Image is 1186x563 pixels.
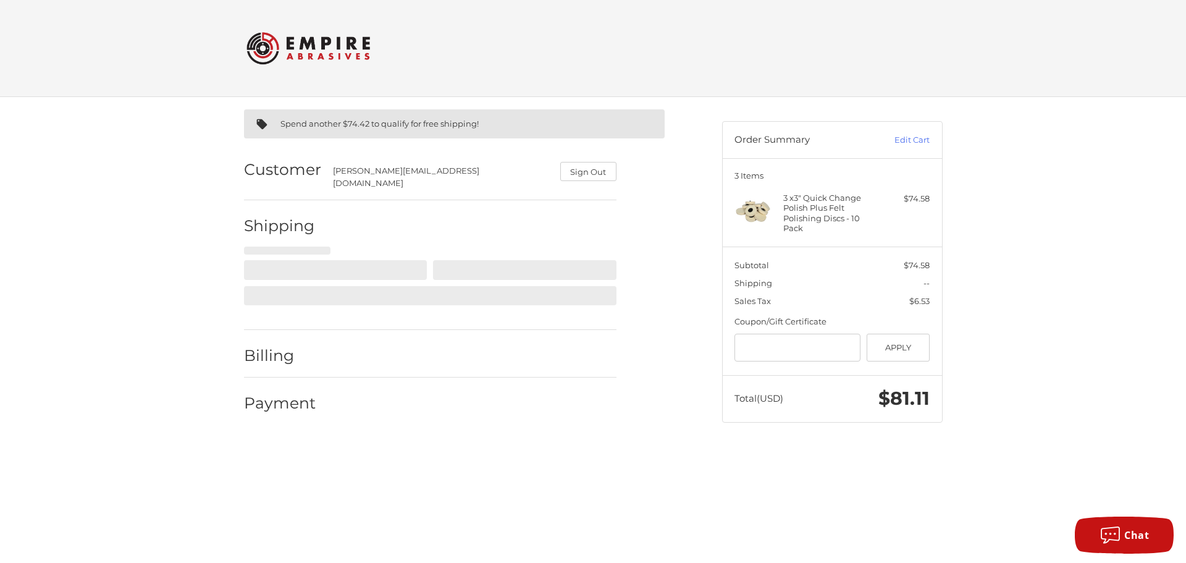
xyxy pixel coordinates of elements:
[734,260,769,270] span: Subtotal
[280,119,479,129] span: Spend another $74.42 to qualify for free shipping!
[904,260,930,270] span: $74.58
[734,316,930,328] div: Coupon/Gift Certificate
[560,162,616,181] button: Sign Out
[244,160,321,179] h2: Customer
[909,296,930,306] span: $6.53
[734,171,930,180] h3: 3 Items
[867,334,930,362] button: Apply
[734,278,772,288] span: Shipping
[734,334,860,362] input: Gift Certificate or Coupon Code
[734,296,771,306] span: Sales Tax
[923,278,930,288] span: --
[1075,517,1174,554] button: Chat
[1124,528,1149,542] span: Chat
[244,216,316,235] h2: Shipping
[734,134,867,146] h3: Order Summary
[246,24,370,72] img: Empire Abrasives
[734,392,783,404] span: Total (USD)
[333,165,548,189] div: [PERSON_NAME][EMAIL_ADDRESS][DOMAIN_NAME]
[881,193,930,205] div: $74.58
[244,346,316,365] h2: Billing
[783,193,878,233] h4: 3 x 3" Quick Change Polish Plus Felt Polishing Discs - 10 Pack
[867,134,930,146] a: Edit Cart
[878,387,930,410] span: $81.11
[244,394,316,413] h2: Payment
